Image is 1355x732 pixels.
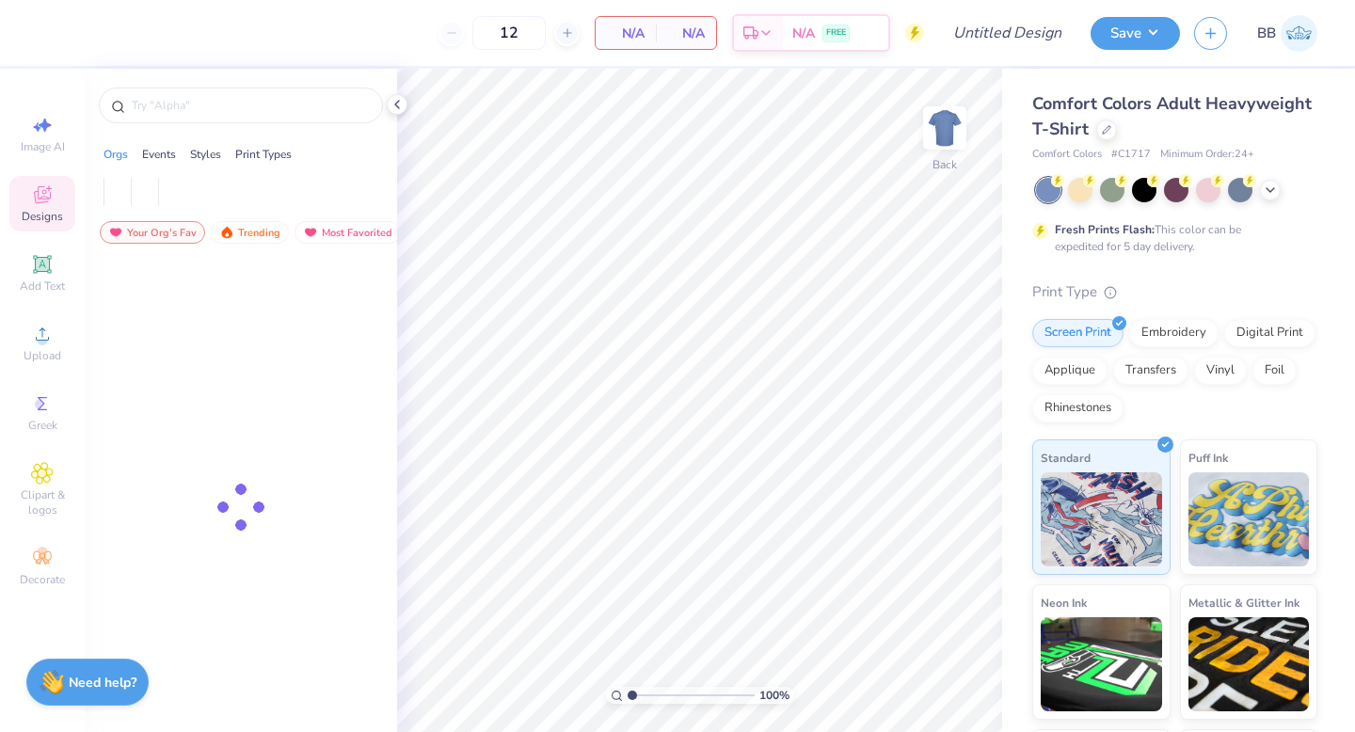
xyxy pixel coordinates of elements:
span: # C1717 [1111,147,1151,163]
div: Orgs [104,146,128,163]
div: Digital Print [1224,319,1315,347]
div: Events [142,146,176,163]
div: Print Types [235,146,292,163]
span: N/A [667,24,705,43]
span: Decorate [20,572,65,587]
span: Comfort Colors [1032,147,1102,163]
div: Back [933,156,957,173]
img: most_fav.gif [108,226,123,239]
span: Standard [1041,448,1091,468]
input: Untitled Design [938,14,1076,52]
div: This color can be expedited for 5 day delivery. [1055,221,1286,255]
span: BB [1257,23,1276,44]
div: Rhinestones [1032,394,1124,422]
div: Applique [1032,357,1108,385]
input: Try "Alpha" [130,96,371,115]
span: N/A [792,24,815,43]
div: Most Favorited [295,221,401,244]
div: Transfers [1113,357,1188,385]
span: Minimum Order: 24 + [1160,147,1254,163]
div: Styles [190,146,221,163]
a: BB [1257,15,1317,52]
img: Bella Brown [1281,15,1317,52]
span: Designs [22,209,63,224]
div: Embroidery [1129,319,1219,347]
button: Save [1091,17,1180,50]
strong: Need help? [69,674,136,692]
img: Metallic & Glitter Ink [1188,617,1310,711]
div: Your Org's Fav [100,221,205,244]
span: Metallic & Glitter Ink [1188,593,1299,613]
span: Comfort Colors Adult Heavyweight T-Shirt [1032,92,1312,140]
img: Back [926,109,964,147]
span: FREE [826,26,846,40]
span: Clipart & logos [9,487,75,517]
img: Neon Ink [1041,617,1162,711]
span: Upload [24,348,61,363]
span: 100 % [759,687,789,704]
div: Print Type [1032,281,1317,303]
div: Foil [1252,357,1297,385]
img: most_fav.gif [303,226,318,239]
span: Neon Ink [1041,593,1087,613]
input: – – [472,16,546,50]
span: N/A [607,24,645,43]
span: Puff Ink [1188,448,1228,468]
img: trending.gif [219,226,234,239]
strong: Fresh Prints Flash: [1055,222,1155,237]
div: Screen Print [1032,319,1124,347]
span: Image AI [21,139,65,154]
span: Greek [28,418,57,433]
img: Standard [1041,472,1162,566]
img: Puff Ink [1188,472,1310,566]
div: Trending [211,221,289,244]
span: Add Text [20,278,65,294]
div: Vinyl [1194,357,1247,385]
